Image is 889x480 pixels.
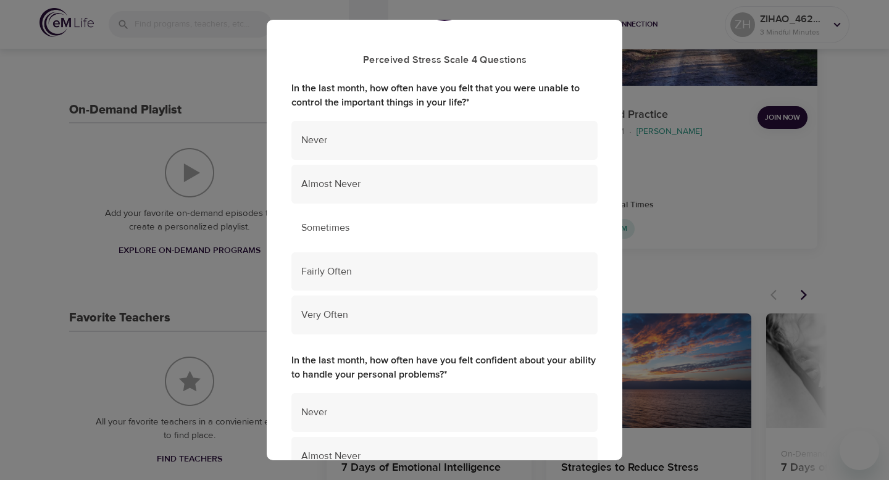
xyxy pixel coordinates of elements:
span: Almost Never [301,177,588,191]
span: Very Often [301,308,588,322]
h5: Perceived Stress Scale 4 Questions [291,54,598,67]
span: Sometimes [301,221,588,235]
span: Almost Never [301,449,588,463]
label: In the last month, how often have you felt confident about your ability to handle your personal p... [291,354,598,382]
span: Never [301,405,588,420]
span: Never [301,133,588,147]
span: Fairly Often [301,265,588,279]
label: In the last month, how often have you felt that you were unable to control the important things i... [291,81,598,110]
